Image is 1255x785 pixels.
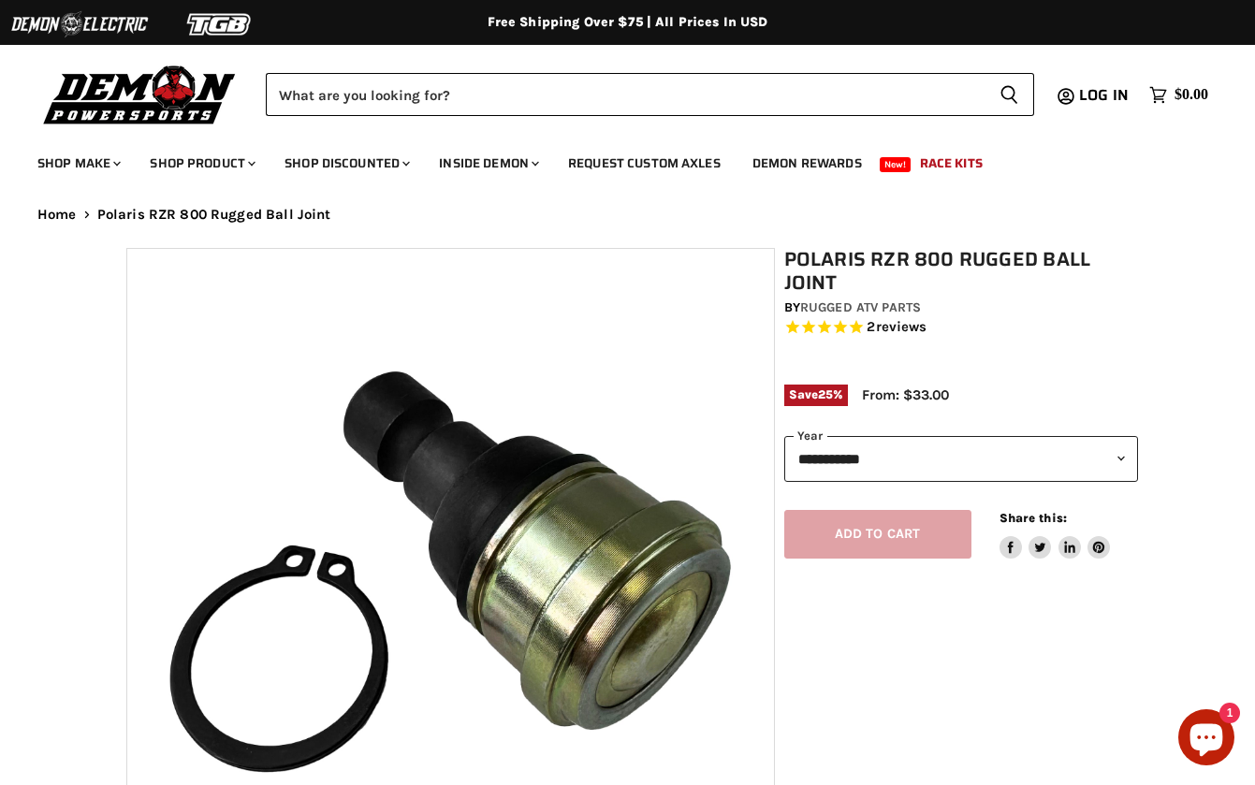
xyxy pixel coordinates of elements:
[266,73,1034,116] form: Product
[37,207,77,223] a: Home
[23,144,132,182] a: Shop Make
[784,436,1138,482] select: year
[425,144,550,182] a: Inside Demon
[1079,83,1129,107] span: Log in
[784,318,1138,338] span: Rated 5.0 out of 5 stars 2 reviews
[784,385,848,405] span: Save %
[270,144,421,182] a: Shop Discounted
[1140,81,1218,109] a: $0.00
[1000,511,1067,525] span: Share this:
[23,137,1204,182] ul: Main menu
[9,7,150,42] img: Demon Electric Logo 2
[97,207,331,223] span: Polaris RZR 800 Rugged Ball Joint
[738,144,876,182] a: Demon Rewards
[150,7,290,42] img: TGB Logo 2
[784,248,1138,295] h1: Polaris RZR 800 Rugged Ball Joint
[136,144,267,182] a: Shop Product
[784,298,1138,318] div: by
[818,387,833,401] span: 25
[554,144,735,182] a: Request Custom Axles
[985,73,1034,116] button: Search
[1173,709,1240,770] inbox-online-store-chat: Shopify online store chat
[867,319,927,336] span: 2 reviews
[800,299,921,315] a: Rugged ATV Parts
[1175,86,1208,104] span: $0.00
[876,319,927,336] span: reviews
[880,157,912,172] span: New!
[37,61,242,127] img: Demon Powersports
[266,73,985,116] input: Search
[862,386,949,403] span: From: $33.00
[1000,510,1111,560] aside: Share this:
[1071,87,1140,104] a: Log in
[906,144,997,182] a: Race Kits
